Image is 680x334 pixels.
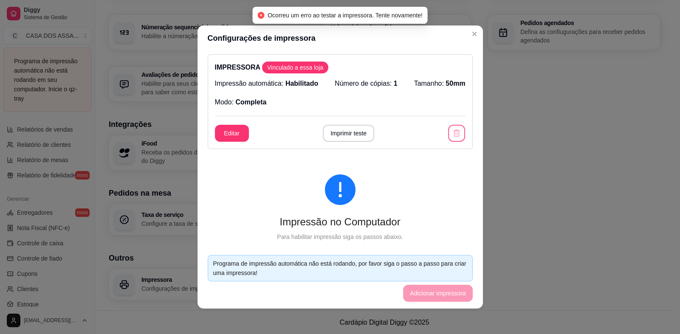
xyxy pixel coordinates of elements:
[198,25,483,51] header: Configurações de impressora
[394,80,398,87] span: 1
[335,79,398,89] p: Número de cópias:
[221,232,459,241] div: Para habilitar impressão siga os passos abaixo.
[268,12,423,19] span: Ocorreu um erro ao testar a impressora. Tente novamente!
[215,62,466,73] p: IMPRESSORA
[235,98,266,106] span: Completa
[264,63,327,72] span: Vinculado a essa loja
[257,12,264,19] span: close-circle
[215,125,249,142] button: Editar
[414,79,466,89] p: Tamanho:
[213,259,467,278] div: Programa de impressão automática não está rodando, por favor siga o passo a passo para criar uma ...
[285,80,318,87] span: Habilitado
[468,27,481,41] button: Close
[323,125,374,142] button: Imprimir teste
[221,215,459,229] div: Impressão no Computador
[325,174,356,205] span: exclamation-circle
[215,79,319,89] p: Impressão automática:
[446,80,465,87] span: 50mm
[215,97,267,107] p: Modo:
